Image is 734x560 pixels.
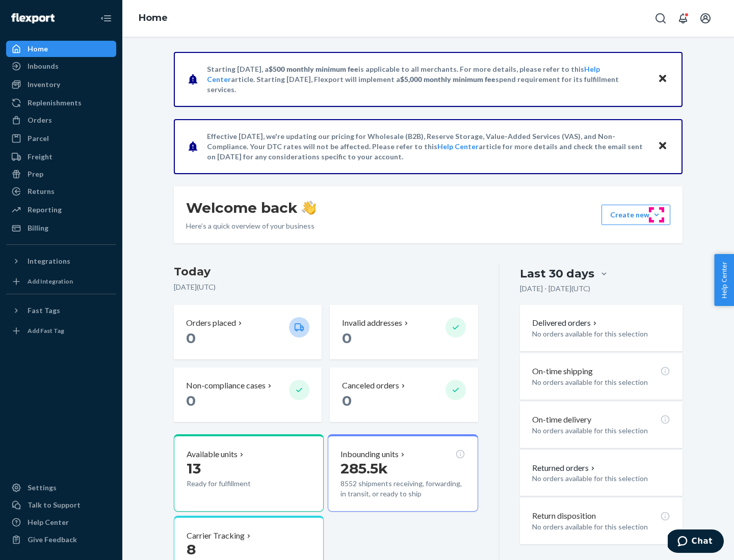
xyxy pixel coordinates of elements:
p: No orders available for this selection [532,473,670,484]
a: Add Integration [6,273,116,290]
div: Add Fast Tag [28,326,64,335]
button: Close [656,139,669,154]
button: Help Center [714,254,734,306]
a: Help Center [6,514,116,530]
div: Give Feedback [28,535,77,545]
button: Close [656,72,669,87]
span: 0 [342,329,352,347]
a: Freight [6,149,116,165]
span: 8 [187,541,196,558]
span: 0 [186,392,196,409]
button: Open account menu [695,8,716,29]
button: Integrations [6,253,116,269]
div: Inventory [28,79,60,90]
p: Here’s a quick overview of your business [186,221,316,231]
button: Open notifications [673,8,693,29]
div: Reporting [28,205,62,215]
a: Add Fast Tag [6,323,116,339]
span: 0 [342,392,352,409]
img: hand-wave emoji [302,201,316,215]
span: 13 [187,460,201,477]
p: Starting [DATE], a is applicable to all merchants. For more details, please refer to this article... [207,64,648,95]
a: Replenishments [6,95,116,111]
div: Add Integration [28,277,73,286]
a: Billing [6,220,116,236]
ol: breadcrumbs [130,4,176,33]
p: No orders available for this selection [532,377,670,387]
a: Inventory [6,76,116,93]
p: Orders placed [186,317,236,329]
button: Talk to Support [6,497,116,513]
div: Billing [28,223,48,233]
button: Canceled orders 0 [330,368,478,422]
a: Returns [6,183,116,200]
p: Invalid addresses [342,317,402,329]
p: Non-compliance cases [186,380,266,391]
a: Inbounds [6,58,116,74]
p: Inbounding units [340,449,399,460]
div: Integrations [28,256,70,266]
img: Flexport logo [11,13,55,23]
div: Settings [28,483,57,493]
button: Delivered orders [532,317,599,329]
p: No orders available for this selection [532,522,670,532]
div: Parcel [28,133,49,144]
a: Home [6,41,116,57]
p: Canceled orders [342,380,399,391]
p: No orders available for this selection [532,329,670,339]
button: Open Search Box [650,8,671,29]
span: 0 [186,329,196,347]
p: [DATE] - [DATE] ( UTC ) [520,284,590,294]
div: Last 30 days [520,266,594,282]
iframe: Opens a widget where you can chat to one of our agents [668,529,724,555]
div: Inbounds [28,61,59,71]
p: On-time shipping [532,366,593,377]
button: Fast Tags [6,302,116,319]
div: Prep [28,169,43,179]
button: Inbounding units285.5k8552 shipments receiving, forwarding, in transit, or ready to ship [328,434,478,512]
p: Ready for fulfillment [187,479,281,489]
button: Give Feedback [6,531,116,548]
p: On-time delivery [532,414,591,426]
div: Home [28,44,48,54]
h3: Today [174,264,478,280]
button: Close Navigation [96,8,116,29]
p: 8552 shipments receiving, forwarding, in transit, or ready to ship [340,479,465,499]
div: Orders [28,115,52,125]
span: $5,000 monthly minimum fee [400,75,495,83]
span: 285.5k [340,460,388,477]
button: Orders placed 0 [174,305,322,359]
div: Help Center [28,517,69,527]
span: $500 monthly minimum fee [269,65,358,73]
p: [DATE] ( UTC ) [174,282,478,292]
a: Orders [6,112,116,128]
a: Reporting [6,202,116,218]
a: Parcel [6,130,116,147]
a: Home [139,12,168,23]
div: Talk to Support [28,500,81,510]
a: Prep [6,166,116,182]
a: Settings [6,480,116,496]
button: Non-compliance cases 0 [174,368,322,422]
button: Returned orders [532,462,597,474]
div: Replenishments [28,98,82,108]
button: Invalid addresses 0 [330,305,478,359]
p: No orders available for this selection [532,426,670,436]
h1: Welcome back [186,199,316,217]
button: Create new [601,205,670,225]
p: Available units [187,449,238,460]
p: Carrier Tracking [187,530,245,542]
p: Effective [DATE], we're updating our pricing for Wholesale (B2B), Reserve Storage, Value-Added Se... [207,131,648,162]
a: Help Center [437,142,479,151]
button: Available units13Ready for fulfillment [174,434,324,512]
div: Freight [28,152,53,162]
p: Return disposition [532,510,596,522]
div: Returns [28,186,55,197]
div: Fast Tags [28,305,60,316]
